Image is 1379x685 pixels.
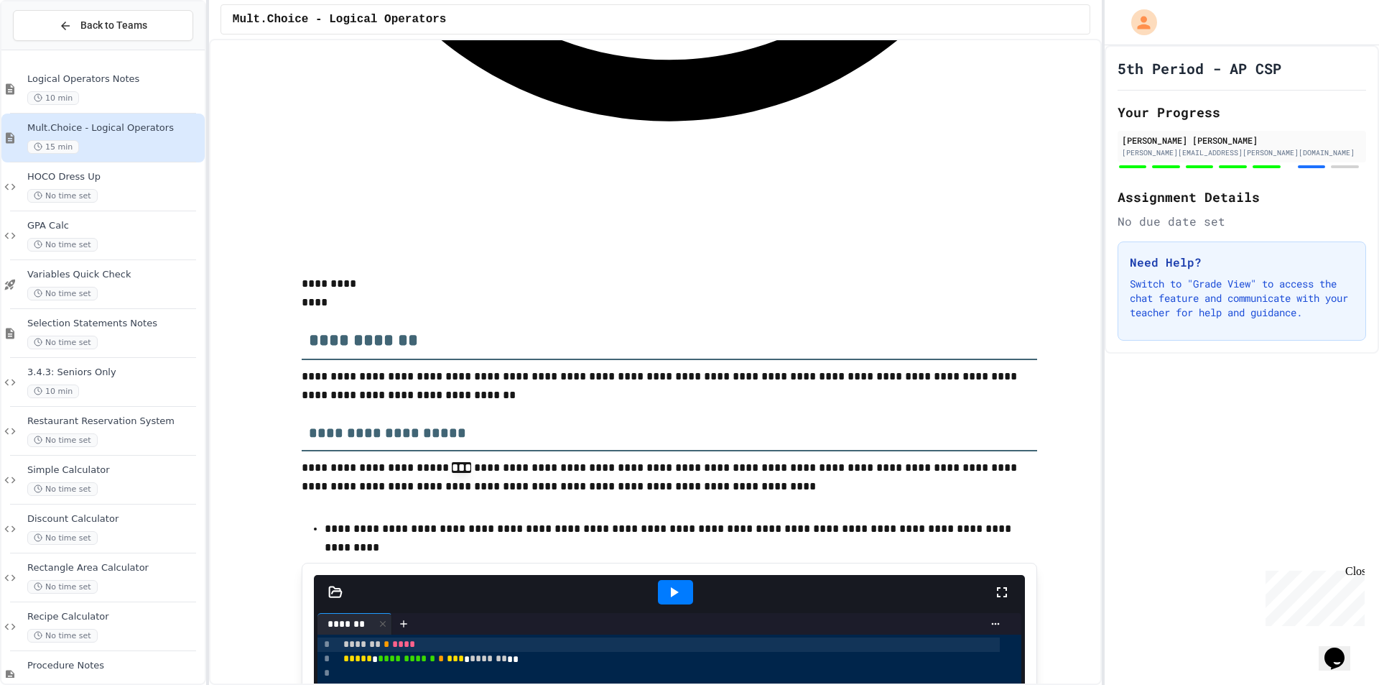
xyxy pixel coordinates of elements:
div: No due date set [1118,213,1366,230]
button: Back to Teams [13,10,193,41]
span: No time set [27,531,98,545]
span: Mult.Choice - Logical Operators [27,122,202,134]
span: HOCO Dress Up [27,171,202,183]
h1: 5th Period - AP CSP [1118,58,1281,78]
span: 10 min [27,385,79,398]
iframe: chat widget [1319,627,1365,671]
span: Recipe Calculator [27,611,202,623]
span: Back to Teams [80,18,147,33]
span: Procedure Notes [27,660,202,672]
span: GPA Calc [27,220,202,232]
span: No time set [27,482,98,496]
span: Rectangle Area Calculator [27,562,202,574]
span: No time set [27,336,98,349]
h2: Assignment Details [1118,187,1366,207]
span: No time set [27,433,98,447]
span: No time set [27,629,98,643]
div: Chat with us now!Close [6,6,99,91]
span: Logical Operators Notes [27,73,202,86]
h3: Need Help? [1130,254,1354,271]
span: Selection Statements Notes [27,318,202,330]
span: Simple Calculator [27,464,202,477]
span: Restaurant Reservation System [27,415,202,428]
span: Variables Quick Check [27,269,202,281]
iframe: chat widget [1260,565,1365,626]
span: No time set [27,238,98,252]
div: My Account [1116,6,1161,39]
div: [PERSON_NAME] [PERSON_NAME] [1122,134,1362,147]
h2: Your Progress [1118,102,1366,122]
span: No time set [27,189,98,203]
span: Mult.Choice - Logical Operators [233,11,447,28]
div: [PERSON_NAME][EMAIL_ADDRESS][PERSON_NAME][DOMAIN_NAME] [1122,147,1362,158]
span: 3.4.3: Seniors Only [27,367,202,379]
span: 15 min [27,140,79,154]
span: Discount Calculator [27,513,202,525]
p: Switch to "Grade View" to access the chat feature and communicate with your teacher for help and ... [1130,277,1354,320]
span: No time set [27,287,98,300]
span: No time set [27,580,98,594]
span: 10 min [27,91,79,105]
